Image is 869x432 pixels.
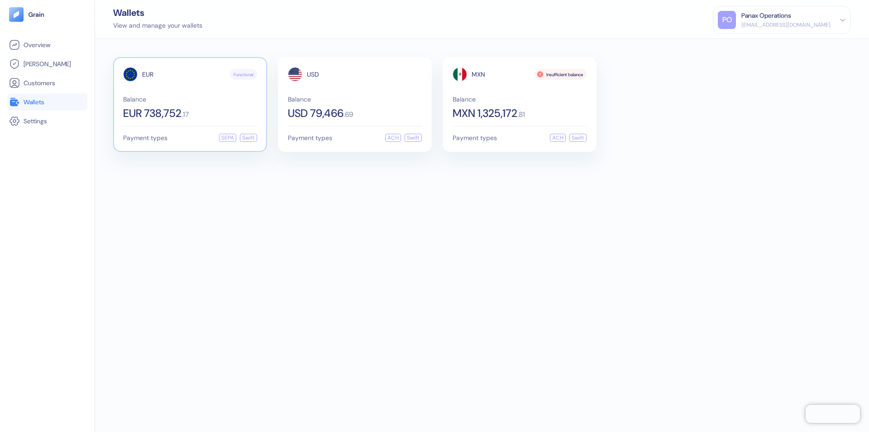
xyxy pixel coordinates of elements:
a: [PERSON_NAME] [9,58,86,69]
div: ACH [550,134,566,142]
div: ACH [385,134,401,142]
div: Swift [240,134,257,142]
span: Payment types [123,135,167,141]
div: SEPA [219,134,236,142]
span: Balance [288,96,422,102]
span: Payment types [288,135,332,141]
span: [PERSON_NAME] [24,59,71,68]
span: EUR 738,752 [123,108,181,119]
a: Wallets [9,97,86,107]
div: Swift [569,134,587,142]
div: Wallets [113,8,202,17]
span: . 69 [344,111,353,118]
a: Overview [9,39,86,50]
span: Functional [234,71,253,78]
span: . 81 [517,111,525,118]
span: Customers [24,78,55,87]
span: USD 79,466 [288,108,344,119]
div: [EMAIL_ADDRESS][DOMAIN_NAME] [741,21,831,29]
div: Swift [405,134,422,142]
div: Panax Operations [741,11,791,20]
span: MXN 1,325,172 [453,108,517,119]
span: . 17 [181,111,189,118]
span: Payment types [453,135,497,141]
span: MXN [472,71,485,78]
span: Wallets [24,97,44,107]
a: Settings [9,116,86,126]
div: View and manage your wallets [113,21,202,30]
span: Balance [453,96,587,102]
iframe: Chatra live chat [806,405,860,423]
a: Customers [9,78,86,88]
div: PO [718,11,736,29]
img: logo [28,11,45,18]
span: Settings [24,116,47,126]
div: Insufficient balance [535,69,587,80]
span: Balance [123,96,257,102]
span: USD [307,71,319,78]
span: EUR [142,71,153,78]
span: Overview [24,40,50,49]
img: logo-tablet-V2.svg [9,7,24,22]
